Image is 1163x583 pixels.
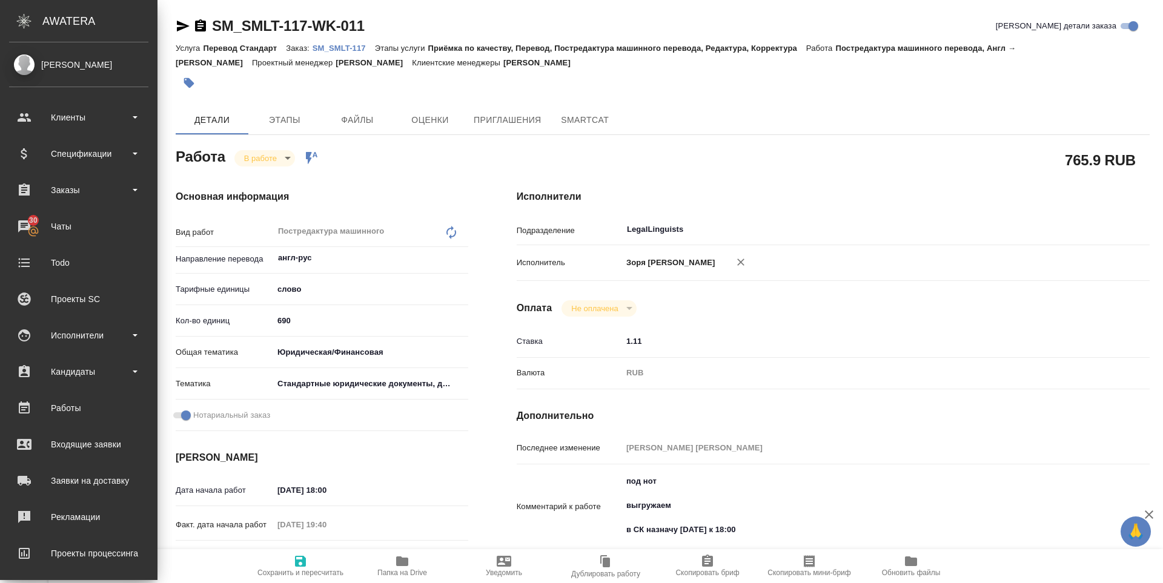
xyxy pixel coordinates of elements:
p: Проектный менеджер [252,58,336,67]
p: Ставка [517,335,622,347]
p: Подразделение [517,225,622,237]
div: Todo [9,254,148,272]
span: Оценки [401,113,459,128]
button: Сохранить и пересчитать [250,549,351,583]
p: Тематика [176,378,273,390]
div: Чаты [9,217,148,236]
input: ✎ Введи что-нибудь [273,481,379,499]
button: Open [1090,228,1093,231]
span: Дублировать работу [571,570,640,578]
div: Заказы [9,181,148,199]
button: Уведомить [453,549,555,583]
button: Скопировать мини-бриф [758,549,860,583]
h2: Работа [176,145,225,166]
div: AWATERA [42,9,157,33]
div: Рекламации [9,508,148,526]
div: Проекты процессинга [9,544,148,562]
h4: Основная информация [176,189,468,204]
div: RUB [622,363,1097,383]
a: SM_SMLT-117-WK-011 [212,18,365,34]
div: слово [273,279,468,300]
p: Дата начала работ [176,484,273,496]
span: Этапы [256,113,314,128]
p: Работа [806,44,836,53]
p: Исполнитель [517,257,622,269]
div: Исполнители [9,326,148,344]
div: В работе [234,150,295,166]
a: Проекты SC [3,284,154,314]
a: Работы [3,393,154,423]
p: SM_SMLT-117 [313,44,375,53]
a: 30Чаты [3,211,154,242]
span: Обновить файлы [882,568,941,577]
span: Скопировать бриф [675,568,739,577]
p: Клиентские менеджеры [412,58,503,67]
input: ✎ Введи что-нибудь [273,312,468,329]
p: [PERSON_NAME] [503,58,580,67]
div: Клиенты [9,108,148,127]
span: Детали [183,113,241,128]
input: ✎ Введи что-нибудь [273,547,379,565]
p: Зоря [PERSON_NAME] [622,257,715,269]
button: Скопировать бриф [657,549,758,583]
button: Обновить файлы [860,549,962,583]
button: Дублировать работу [555,549,657,583]
div: Проекты SC [9,290,148,308]
div: Спецификации [9,145,148,163]
span: SmartCat [556,113,614,128]
span: Сохранить и пересчитать [257,568,343,577]
div: Стандартные юридические документы, договоры, уставы [273,374,468,394]
a: Входящие заявки [3,429,154,459]
p: Тарифные единицы [176,283,273,295]
a: Todo [3,248,154,278]
div: Входящие заявки [9,435,148,453]
div: [PERSON_NAME] [9,58,148,71]
button: Скопировать ссылку для ЯМессенджера [176,19,190,33]
h4: Исполнители [517,189,1150,204]
p: Кол-во единиц [176,315,273,327]
button: Удалить исполнителя [727,249,754,275]
p: Общая тематика [176,346,273,358]
p: Заказ: [286,44,312,53]
input: ✎ Введи что-нибудь [622,332,1097,350]
div: Работы [9,399,148,417]
button: В работе [240,153,280,163]
p: Последнее изменение [517,442,622,454]
span: 🙏 [1125,519,1146,544]
p: Факт. дата начала работ [176,519,273,531]
button: 🙏 [1121,516,1151,547]
p: [PERSON_NAME] [336,58,412,67]
p: Услуга [176,44,203,53]
button: Open [462,257,464,259]
span: Приглашения [474,113,542,128]
span: Скопировать мини-бриф [767,568,850,577]
input: Пустое поле [622,439,1097,456]
span: Файлы [328,113,386,128]
p: Валюта [517,367,622,379]
span: Папка на Drive [377,568,427,577]
p: Перевод Стандарт [203,44,286,53]
h4: Дополнительно [517,409,1150,423]
h2: 765.9 RUB [1065,150,1136,170]
span: [PERSON_NAME] детали заказа [996,20,1116,32]
p: Комментарий к работе [517,501,622,513]
p: Приёмка по качеству, Перевод, Постредактура машинного перевода, Редактура, Корректура [428,44,806,53]
div: Юридическая/Финансовая [273,342,468,363]
p: Вид работ [176,226,273,239]
a: Рекламации [3,502,154,532]
p: Этапы услуги [375,44,428,53]
a: SM_SMLT-117 [313,42,375,53]
button: Не оплачена [568,303,621,314]
h4: [PERSON_NAME] [176,450,468,465]
a: Заявки на доставку [3,466,154,496]
div: Заявки на доставку [9,472,148,490]
button: Папка на Drive [351,549,453,583]
span: 30 [22,214,45,226]
textarea: под нот выгружаем в СК назначу [DATE] к 18:00 [622,471,1097,540]
h4: Оплата [517,301,552,315]
span: Уведомить [486,568,522,577]
a: Проекты процессинга [3,538,154,568]
button: Скопировать ссылку [193,19,208,33]
span: Нотариальный заказ [193,409,270,421]
button: Добавить тэг [176,70,202,96]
